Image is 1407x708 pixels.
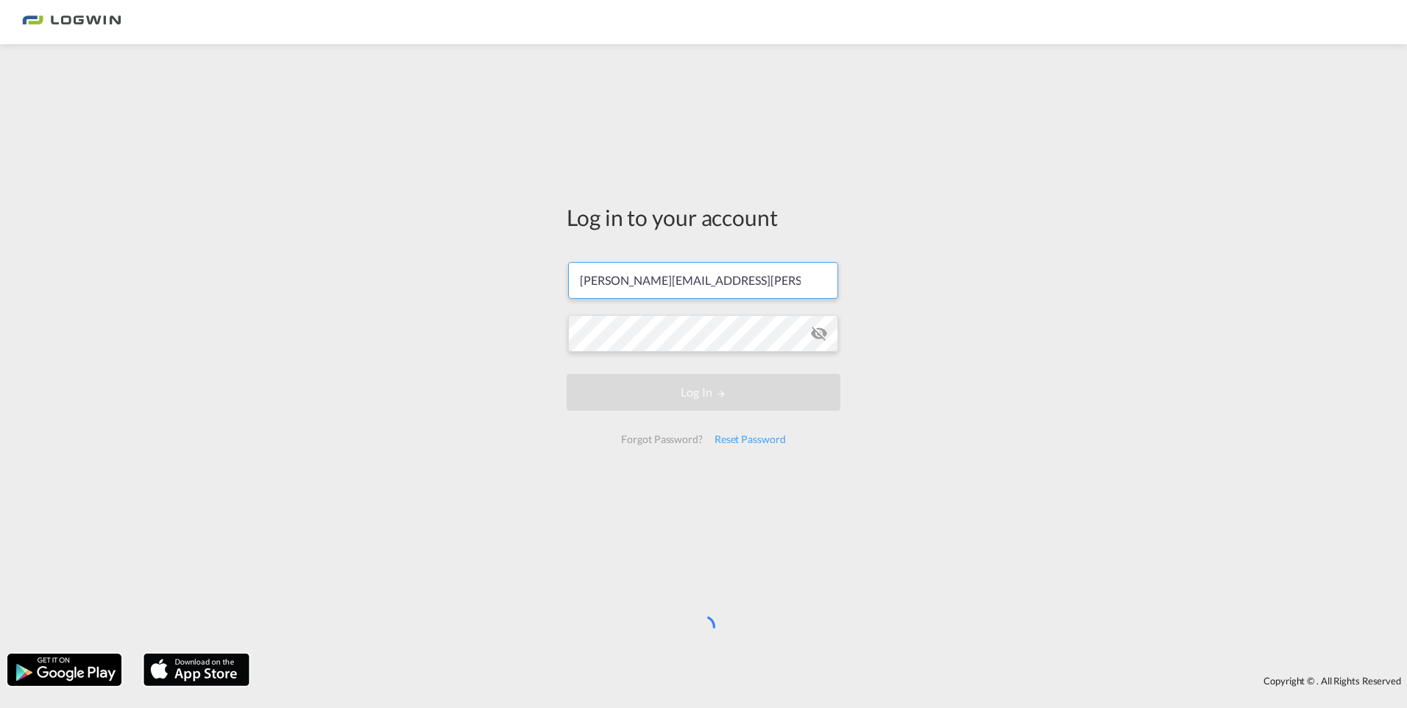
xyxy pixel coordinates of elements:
[257,668,1407,693] div: Copyright © . All Rights Reserved
[810,325,828,342] md-icon: icon-eye-off
[567,374,840,411] button: LOGIN
[568,262,838,299] input: Enter email/phone number
[615,426,708,453] div: Forgot Password?
[6,652,123,687] img: google.png
[567,202,840,233] div: Log in to your account
[709,426,792,453] div: Reset Password
[22,6,121,39] img: bc73a0e0d8c111efacd525e4c8ad7d32.png
[142,652,251,687] img: apple.png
